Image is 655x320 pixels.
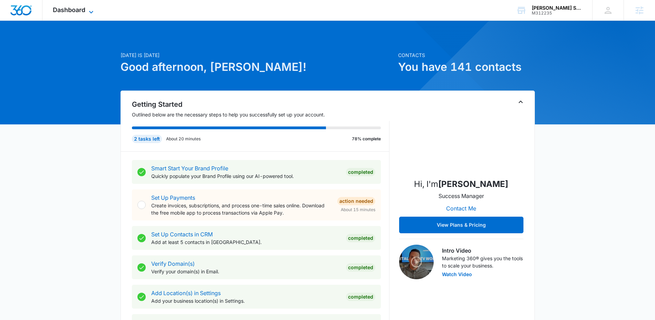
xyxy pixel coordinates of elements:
p: Marketing 360® gives you the tools to scale your business. [442,255,523,269]
button: Contact Me [439,200,483,217]
div: Completed [346,234,375,242]
div: Action Needed [337,197,375,205]
p: 78% complete [352,136,381,142]
h2: Getting Started [132,99,389,110]
img: Intro Video [399,245,434,279]
div: Completed [346,168,375,176]
strong: [PERSON_NAME] [438,179,508,189]
p: Create invoices, subscriptions, and process one-time sales online. Download the free mobile app t... [151,202,332,216]
a: Set Up Payments [151,194,195,201]
p: Quickly populate your Brand Profile using our AI-powered tool. [151,172,340,180]
div: account name [532,5,582,11]
p: About 20 minutes [166,136,201,142]
span: Dashboard [53,6,85,13]
h3: Intro Video [442,246,523,255]
img: Karissa Harris [427,103,496,172]
button: Toggle Collapse [517,98,525,106]
a: Add Location(s) in Settings [151,290,221,297]
div: Completed [346,263,375,272]
div: account id [532,11,582,16]
p: Add at least 5 contacts in [GEOGRAPHIC_DATA]. [151,238,340,246]
div: Completed [346,293,375,301]
h1: Good afternoon, [PERSON_NAME]! [121,59,394,75]
h1: You have 141 contacts [398,59,535,75]
a: Verify Domain(s) [151,260,195,267]
p: Contacts [398,51,535,59]
button: Watch Video [442,272,472,277]
a: Set Up Contacts in CRM [151,231,213,238]
p: Verify your domain(s) in Email. [151,268,340,275]
p: Outlined below are the necessary steps to help you successfully set up your account. [132,111,389,118]
button: View Plans & Pricing [399,217,523,233]
p: Success Manager [439,192,484,200]
p: Hi, I'm [414,178,508,190]
span: About 15 minutes [341,207,375,213]
p: Add your business location(s) in Settings. [151,297,340,304]
p: [DATE] is [DATE] [121,51,394,59]
a: Smart Start Your Brand Profile [151,165,228,172]
div: 2 tasks left [132,135,162,143]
